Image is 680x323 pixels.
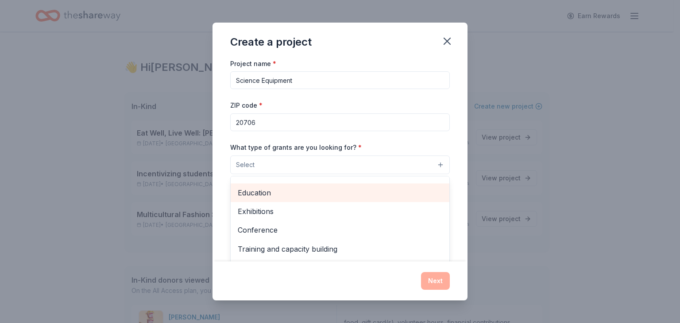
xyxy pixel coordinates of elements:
[238,224,442,236] span: Conference
[236,160,255,170] span: Select
[230,176,450,282] div: Select
[238,243,442,255] span: Training and capacity building
[238,206,442,217] span: Exhibitions
[230,156,450,174] button: Select
[238,187,442,198] span: Education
